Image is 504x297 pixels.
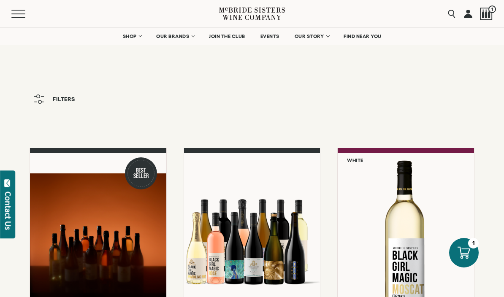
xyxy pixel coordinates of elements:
button: Filters [30,90,79,108]
div: Contact Us [4,192,12,230]
a: JOIN THE CLUB [203,28,251,45]
a: SHOP [117,28,146,45]
a: OUR STORY [289,28,334,45]
span: EVENTS [260,33,279,39]
span: JOIN THE CLUB [209,33,245,39]
a: OUR BRANDS [151,28,199,45]
div: 1 [468,238,479,248]
span: OUR BRANDS [156,33,189,39]
span: FIND NEAR YOU [344,33,382,39]
a: FIND NEAR YOU [338,28,387,45]
span: SHOP [122,33,137,39]
span: Filters [53,96,75,102]
h6: White [347,157,363,163]
button: Mobile Menu Trigger [11,10,42,18]
span: 1 [488,5,496,13]
span: OUR STORY [295,33,324,39]
a: EVENTS [255,28,285,45]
